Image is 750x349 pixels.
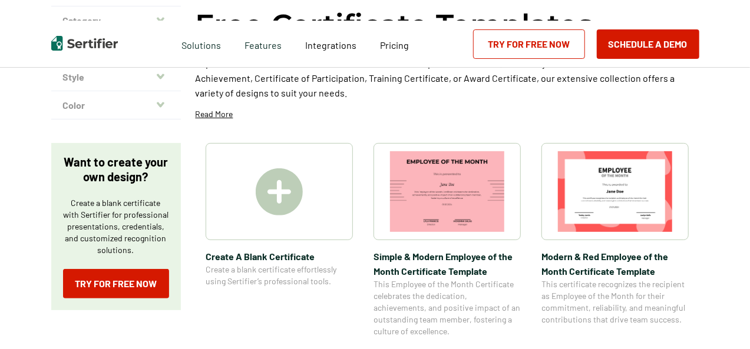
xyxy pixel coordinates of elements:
[196,56,699,100] p: Explore a wide selection of customizable certificate templates at Sertifier. Whether you need a C...
[206,264,353,287] span: Create a blank certificate effortlessly using Sertifier’s professional tools.
[206,249,353,264] span: Create A Blank Certificate
[374,278,521,337] span: This Employee of the Month Certificate celebrates the dedication, achievements, and positive impa...
[196,6,593,44] h1: Free Certificate Templates
[374,143,521,337] a: Simple & Modern Employee of the Month Certificate TemplateSimple & Modern Employee of the Month C...
[380,39,409,51] span: Pricing
[51,36,118,51] img: Sertifier | Digital Credentialing Platform
[597,29,699,59] button: Schedule a Demo
[51,63,181,91] button: Style
[305,39,356,51] span: Integrations
[374,249,521,278] span: Simple & Modern Employee of the Month Certificate Template
[63,155,169,184] p: Want to create your own design?
[305,36,356,51] a: Integrations
[51,91,181,119] button: Color
[196,108,233,120] p: Read More
[63,197,169,256] p: Create a blank certificate with Sertifier for professional presentations, credentials, and custom...
[245,36,282,51] span: Features
[256,168,303,215] img: Create A Blank Certificate
[558,151,672,232] img: Modern & Red Employee of the Month Certificate Template
[181,36,221,51] span: Solutions
[390,151,504,232] img: Simple & Modern Employee of the Month Certificate Template
[63,269,169,298] a: Try for Free Now
[541,278,689,325] span: This certificate recognizes the recipient as Employee of the Month for their commitment, reliabil...
[473,29,585,59] a: Try for Free Now
[541,143,689,337] a: Modern & Red Employee of the Month Certificate TemplateModern & Red Employee of the Month Certifi...
[51,6,181,35] button: Category
[541,249,689,278] span: Modern & Red Employee of the Month Certificate Template
[380,36,409,51] a: Pricing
